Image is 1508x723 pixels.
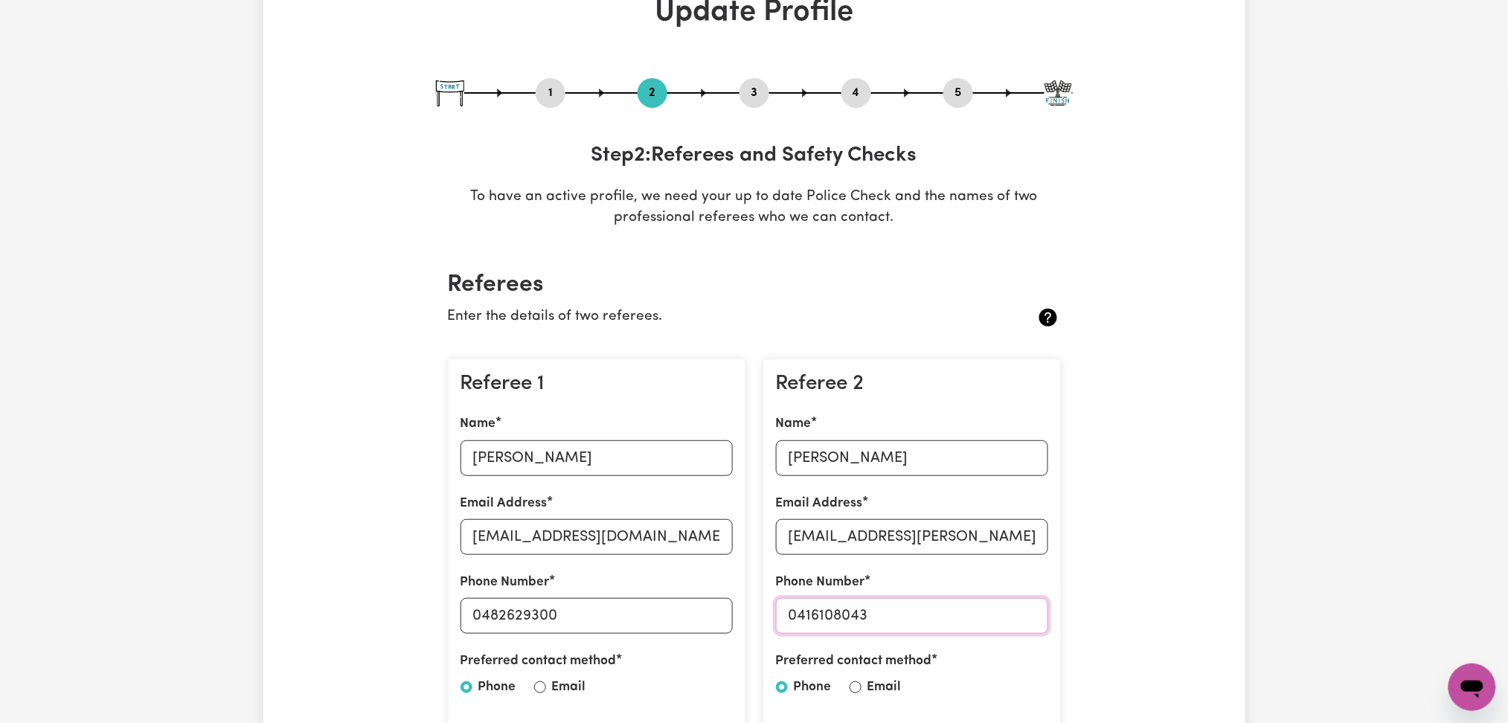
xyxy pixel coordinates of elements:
p: Enter the details of two referees. [448,306,959,328]
button: Go to step 4 [841,83,871,103]
button: Go to step 5 [943,83,973,103]
label: Phone Number [461,573,550,592]
h2: Referees [448,271,1061,299]
button: Go to step 3 [739,83,769,103]
label: Email [867,678,902,697]
iframe: Button to launch messaging window [1448,663,1496,711]
label: Preferred contact method [776,652,932,671]
label: Name [776,414,812,434]
h3: Referee 1 [461,372,733,397]
label: Phone [794,678,832,697]
label: Preferred contact method [461,652,617,671]
h3: Step 2 : Referees and Safety Checks [436,144,1073,169]
label: Name [461,414,496,434]
p: To have an active profile, we need your up to date Police Check and the names of two professional... [436,187,1073,230]
label: Email Address [776,494,863,513]
label: Phone [478,678,516,697]
label: Email [552,678,586,697]
label: Email Address [461,494,548,513]
button: Go to step 1 [536,83,565,103]
label: Phone Number [776,573,865,592]
h3: Referee 2 [776,372,1048,397]
button: Go to step 2 [638,83,667,103]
